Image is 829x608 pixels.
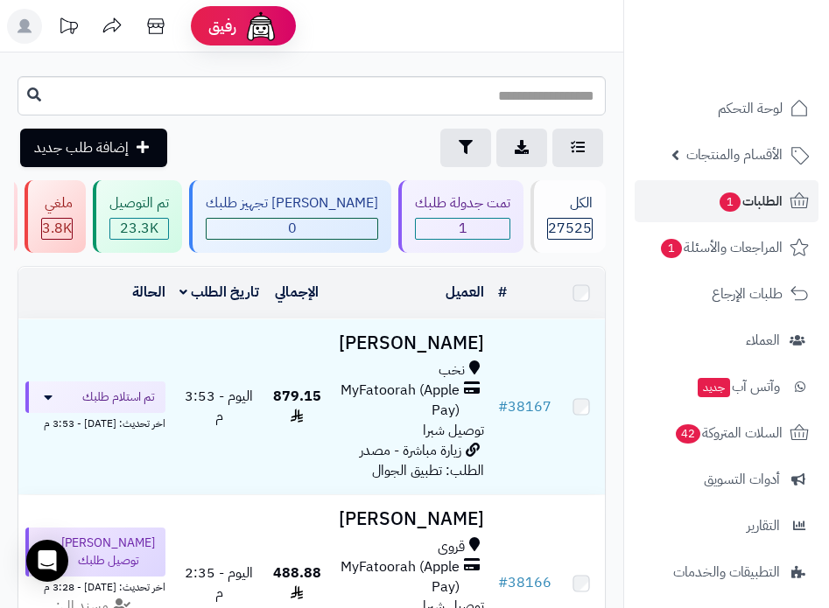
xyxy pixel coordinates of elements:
[208,16,236,37] span: رفيق
[335,381,460,421] span: MyFatoorah (Apple Pay)
[438,537,465,557] span: قروى
[720,192,741,212] span: 1
[674,421,783,445] span: السلات المتروكة
[635,505,818,547] a: التقارير
[498,572,551,593] a: #38166
[61,535,155,570] span: [PERSON_NAME] توصيل طلبك
[704,467,780,492] span: أدوات التسويق
[498,396,551,417] a: #38167
[185,563,253,604] span: اليوم - 2:35 م
[186,180,395,253] a: [PERSON_NAME] تجهيز طلبك 0
[335,333,484,353] h3: [PERSON_NAME]
[423,420,484,441] span: توصيل شبرا
[132,282,165,303] a: الحالة
[718,189,783,213] span: الطلبات
[42,219,72,239] div: 3826
[498,572,508,593] span: #
[41,193,73,213] div: ملغي
[179,282,259,303] a: تاريخ الطلب
[335,557,460,598] span: MyFatoorah (Apple Pay)
[275,282,319,303] a: الإجمالي
[547,193,593,213] div: الكل
[416,219,509,239] span: 1
[635,180,818,222] a: الطلبات1
[439,360,465,381] span: نخب
[25,413,165,431] div: اخر تحديث: [DATE] - 3:53 م
[273,386,321,427] span: 879.15
[635,87,818,129] a: لوحة التحكم
[635,366,818,408] a: وآتس آبجديد
[548,219,592,239] span: 27525
[635,412,818,454] a: السلات المتروكة42
[89,180,186,253] a: تم التوصيل 23.3K
[395,180,527,253] a: تمت جدولة طلبك 1
[746,328,780,353] span: العملاء
[747,514,780,538] span: التقارير
[698,378,730,397] span: جديد
[185,386,253,427] span: اليوم - 3:53 م
[21,180,89,253] a: ملغي 3.8K
[20,129,167,167] a: إضافة طلب جديد
[273,563,321,604] span: 488.88
[110,219,168,239] div: 23324
[498,396,508,417] span: #
[673,560,780,584] span: التطبيقات والخدمات
[446,282,484,303] a: العميل
[207,219,377,239] span: 0
[686,143,783,167] span: الأقسام والمنتجات
[498,282,507,303] a: #
[635,273,818,315] a: طلبات الإرجاع
[710,49,812,86] img: logo-2.png
[527,180,609,253] a: الكل27525
[659,235,783,260] span: المراجعات والأسئلة
[335,509,484,529] h3: [PERSON_NAME]
[635,458,818,500] a: أدوات التسويق
[42,219,72,239] span: 3.8K
[635,551,818,593] a: التطبيقات والخدمات
[206,193,378,213] div: [PERSON_NAME] تجهيز طلبك
[109,193,169,213] div: تم التوصيل
[696,374,780,399] span: وآتس آب
[25,577,165,595] div: اخر تحديث: [DATE] - 3:28 م
[635,227,818,269] a: المراجعات والأسئلة1
[661,239,682,258] span: 1
[360,440,484,481] span: زيارة مباشرة - مصدر الطلب: تطبيق الجوال
[110,219,168,239] span: 23.3K
[712,282,783,306] span: طلبات الإرجاع
[676,424,700,444] span: 42
[635,319,818,361] a: العملاء
[415,193,510,213] div: تمت جدولة طلبك
[82,388,155,406] span: تم استلام طلبك
[34,137,129,158] span: إضافة طلب جديد
[243,9,278,44] img: ai-face.png
[46,9,90,48] a: تحديثات المنصة
[26,540,68,582] div: Open Intercom Messenger
[718,96,783,121] span: لوحة التحكم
